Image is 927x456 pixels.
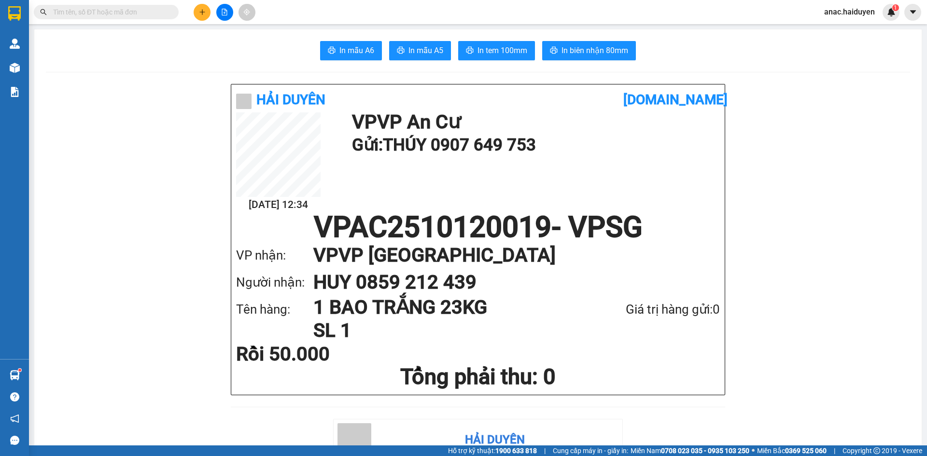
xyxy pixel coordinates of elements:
h1: VP VP An Cư [352,112,715,132]
button: caret-down [904,4,921,21]
span: printer [466,46,474,55]
span: message [10,436,19,445]
b: [DOMAIN_NAME] [623,92,728,108]
span: printer [397,46,405,55]
button: file-add [216,4,233,21]
button: printerIn mẫu A5 [389,41,451,60]
div: Tên hàng: [236,300,313,319]
img: solution-icon [10,87,20,97]
h1: VPAC2510120019 - VPSG [236,213,720,242]
input: Tìm tên, số ĐT hoặc mã đơn [53,7,167,17]
span: In tem 100mm [478,44,527,56]
button: aim [239,4,255,21]
span: question-circle [10,392,19,401]
h1: Tổng phải thu: 0 [236,364,720,390]
span: anac.haiduyen [816,6,883,18]
img: logo-vxr [8,6,21,21]
img: icon-new-feature [887,8,896,16]
span: In mẫu A5 [408,44,443,56]
img: warehouse-icon [10,39,20,49]
sup: 1 [892,4,899,11]
sup: 1 [18,369,21,372]
div: Người nhận: [236,273,313,292]
span: printer [550,46,558,55]
h2: [DATE] 12:34 [236,197,321,213]
span: caret-down [909,8,917,16]
h1: VP VP [GEOGRAPHIC_DATA] [313,242,701,269]
h1: 1 BAO TRẮNG 23KG [313,296,575,319]
span: printer [328,46,336,55]
span: aim [243,9,250,15]
span: plus [199,9,206,15]
span: ⚪️ [752,449,755,453]
img: warehouse-icon [10,63,20,73]
h1: Gửi: THÚY 0907 649 753 [352,132,715,158]
button: printerIn tem 100mm [458,41,535,60]
img: warehouse-icon [10,370,20,380]
span: 1 [894,4,897,11]
div: Giá trị hàng gửi: 0 [575,300,720,319]
span: copyright [873,447,880,454]
span: notification [10,414,19,423]
button: printerIn mẫu A6 [320,41,382,60]
h1: SL 1 [313,319,575,342]
button: plus [194,4,211,21]
div: Rồi 50.000 [236,345,396,364]
b: Hải Duyên [256,92,325,108]
div: VP nhận: [236,246,313,265]
h1: HUY 0859 212 439 [313,269,701,296]
span: | [544,445,546,456]
span: Miền Bắc [757,445,827,456]
strong: 1900 633 818 [495,447,537,455]
span: Miền Nam [631,445,749,456]
strong: 0708 023 035 - 0935 103 250 [661,447,749,455]
div: Hải Duyên [465,431,525,449]
span: Hỗ trợ kỹ thuật: [448,445,537,456]
span: | [834,445,835,456]
span: search [40,9,47,15]
span: Cung cấp máy in - giấy in: [553,445,628,456]
button: printerIn biên nhận 80mm [542,41,636,60]
strong: 0369 525 060 [785,447,827,455]
span: file-add [221,9,228,15]
span: In mẫu A6 [339,44,374,56]
span: In biên nhận 80mm [562,44,628,56]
